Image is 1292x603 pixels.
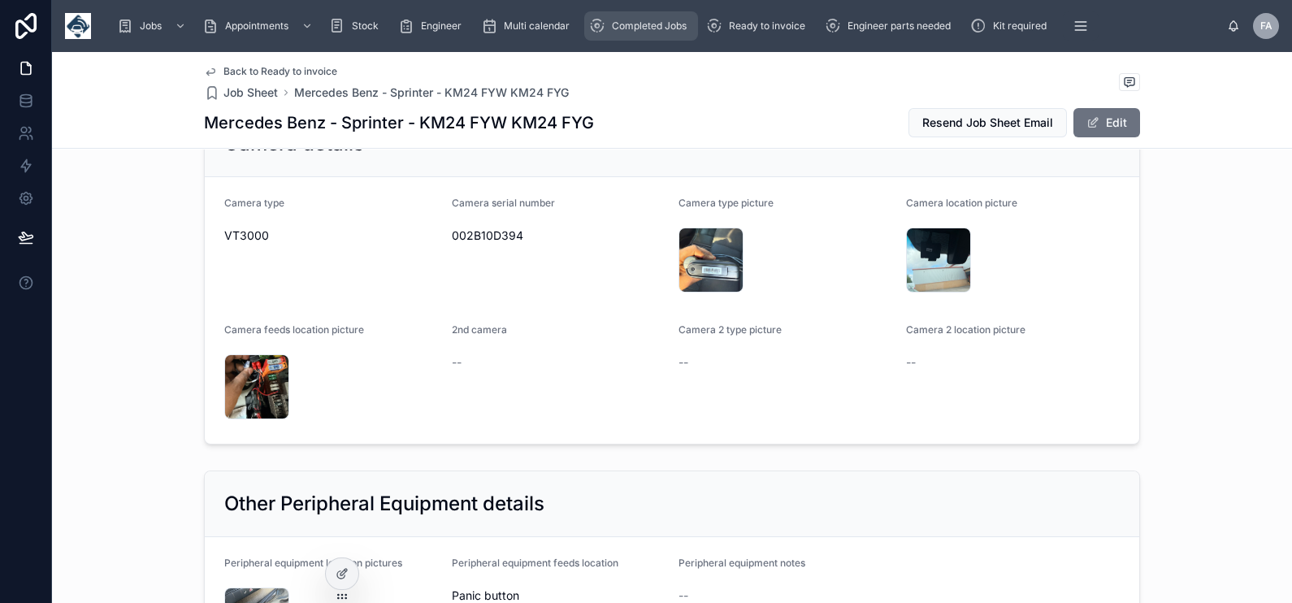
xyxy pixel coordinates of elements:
[393,11,473,41] a: Engineer
[679,354,688,371] span: --
[452,197,555,209] span: Camera serial number
[65,13,91,39] img: App logo
[701,11,817,41] a: Ready to invoice
[679,197,774,209] span: Camera type picture
[906,354,916,371] span: --
[294,85,569,101] a: Mercedes Benz - Sprinter - KM24 FYW KM24 FYG
[224,323,364,336] span: Camera feeds location picture
[204,85,278,101] a: Job Sheet
[452,557,618,569] span: Peripheral equipment feeds location
[584,11,698,41] a: Completed Jobs
[140,20,162,33] span: Jobs
[476,11,581,41] a: Multi calendar
[452,323,507,336] span: 2nd camera
[679,323,782,336] span: Camera 2 type picture
[993,20,1047,33] span: Kit required
[848,20,951,33] span: Engineer parts needed
[104,8,1227,44] div: scrollable content
[906,323,1025,336] span: Camera 2 location picture
[679,557,805,569] span: Peripheral equipment notes
[324,11,390,41] a: Stock
[224,197,284,209] span: Camera type
[452,354,462,371] span: --
[204,111,594,134] h1: Mercedes Benz - Sprinter - KM24 FYW KM24 FYG
[906,197,1017,209] span: Camera location picture
[965,11,1058,41] a: Kit required
[225,20,288,33] span: Appointments
[352,20,379,33] span: Stock
[223,85,278,101] span: Job Sheet
[204,65,337,78] a: Back to Ready to invoice
[112,11,194,41] a: Jobs
[421,20,462,33] span: Engineer
[224,228,439,244] span: VT3000
[223,65,337,78] span: Back to Ready to invoice
[922,115,1053,131] span: Resend Job Sheet Email
[1073,108,1140,137] button: Edit
[224,557,402,569] span: Peripheral equipment location pictures
[729,20,805,33] span: Ready to invoice
[612,20,687,33] span: Completed Jobs
[197,11,321,41] a: Appointments
[504,20,570,33] span: Multi calendar
[452,228,666,244] span: 002B10D394
[820,11,962,41] a: Engineer parts needed
[224,491,544,517] h2: Other Peripheral Equipment details
[908,108,1067,137] button: Resend Job Sheet Email
[1260,20,1272,33] span: FA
